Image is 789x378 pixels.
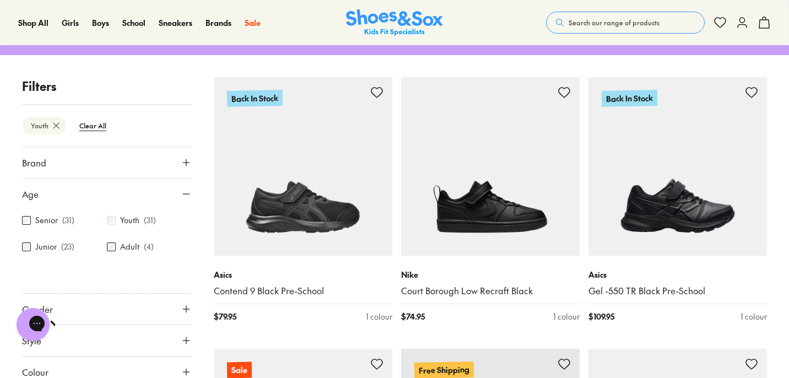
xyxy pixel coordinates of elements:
a: Boys [92,17,109,29]
p: ( 23 ) [61,241,74,252]
img: SNS_Logo_Responsive.svg [346,9,443,36]
span: Search our range of products [569,18,660,28]
a: Gel -550 TR Black Pre-School [588,285,767,297]
label: Youth [120,214,139,226]
div: 1 colour [741,311,767,322]
iframe: Gorgias live chat messenger [11,304,55,345]
span: Sneakers [159,17,192,28]
span: School [122,17,145,28]
p: Back In Stock [602,90,657,107]
span: Brand [22,156,46,169]
btn: Clear All [71,116,115,136]
label: Senior [35,214,58,226]
p: Asics [214,269,392,280]
p: Filters [22,77,192,95]
button: Style [22,325,192,356]
span: $ 79.95 [214,311,236,322]
span: Girls [62,17,79,28]
span: Boys [92,17,109,28]
span: $ 109.95 [588,311,614,322]
label: Adult [120,241,139,252]
a: Shoes & Sox [346,9,443,36]
p: ( 31 ) [62,214,74,226]
span: Gender [22,303,53,316]
span: Brands [206,17,231,28]
p: Sale [227,361,252,378]
p: ( 4 ) [144,241,154,252]
label: Junior [35,241,57,252]
div: 1 colour [366,311,392,322]
a: Court Borough Low Recraft Black [401,285,580,297]
p: Asics [588,269,767,280]
a: School [122,17,145,29]
p: Nike [401,269,580,280]
button: Age [22,179,192,209]
a: Brands [206,17,231,29]
div: 1 colour [553,311,580,322]
a: Back In Stock [588,77,767,256]
p: Back In Stock [227,90,283,107]
p: ( 31 ) [144,214,156,226]
a: Sneakers [159,17,192,29]
button: Brand [22,147,192,178]
button: Search our range of products [546,12,705,34]
span: Shop All [18,17,48,28]
span: Sale [245,17,261,28]
button: Gender [22,294,192,325]
span: Age [22,187,39,201]
btn: Youth [22,117,66,134]
a: Girls [62,17,79,29]
span: $ 74.95 [401,311,425,322]
a: Sale [245,17,261,29]
a: Contend 9 Black Pre-School [214,285,392,297]
a: Shop All [18,17,48,29]
a: Back In Stock [214,77,392,256]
